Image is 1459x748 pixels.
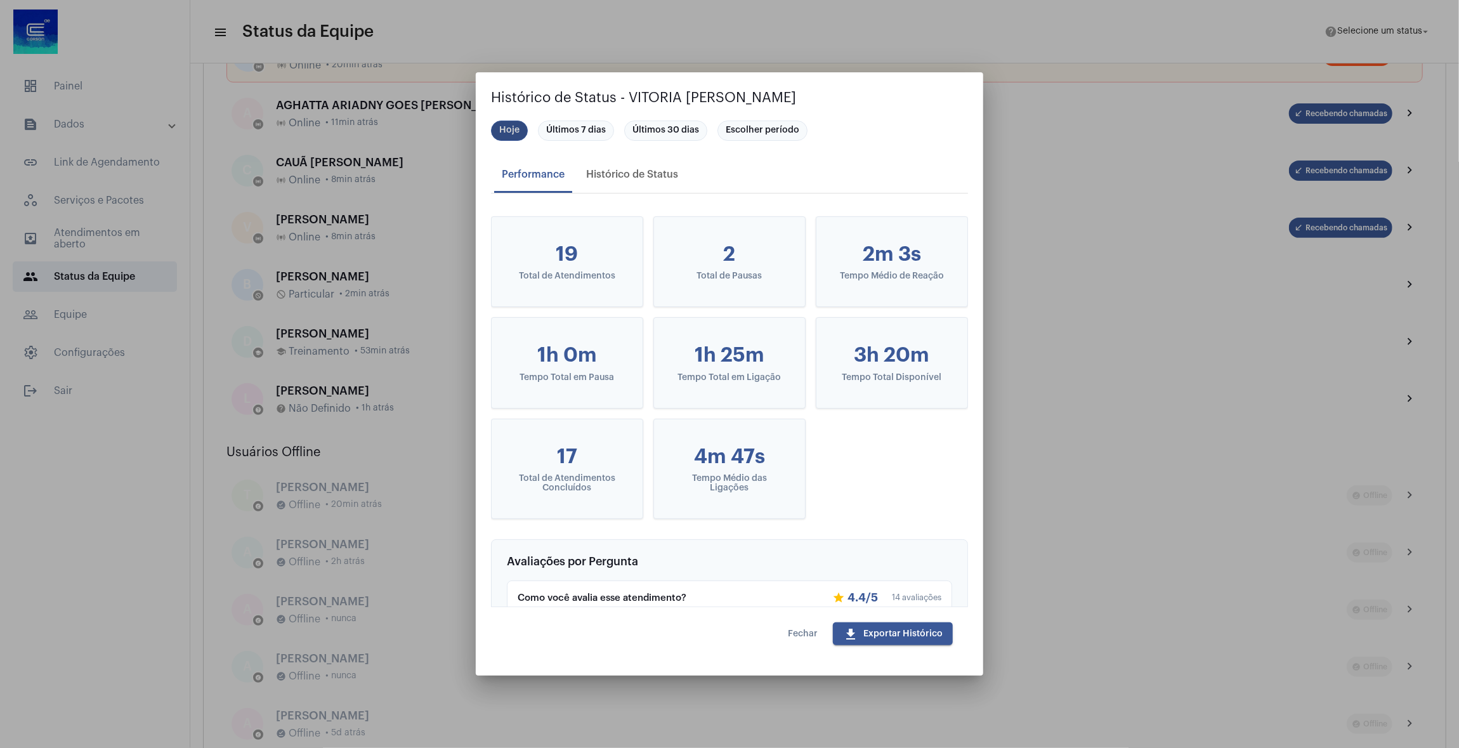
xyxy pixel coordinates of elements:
mat-chip: Escolher período [717,121,808,141]
div: Performance [502,169,565,180]
button: Fechar [778,622,828,645]
div: 1h 0m [512,343,622,367]
h2: Histórico de Status - VITORIA [PERSON_NAME] [491,88,968,108]
div: Tempo Total em Ligação [674,373,785,383]
mat-icon: download [843,627,858,642]
div: Total de Atendimentos Concluídos [512,474,622,493]
div: 17 [512,445,622,469]
mat-icon: star [832,591,845,604]
div: Tempo Médio de Reação [837,272,947,281]
div: Histórico de Status [586,169,678,180]
span: Exportar Histórico [843,629,943,638]
div: 2 [674,242,785,266]
mat-chip: Hoje [491,121,528,141]
div: Tempo Total Disponível [837,373,947,383]
div: 1h 25m [674,343,785,367]
mat-chip: Últimos 30 dias [624,121,707,141]
div: Total de Pausas [674,272,785,281]
div: Total de Atendimentos [512,272,622,281]
mat-chip-list: Seleção de período [491,118,968,143]
button: Exportar Histórico [833,622,953,645]
div: Tempo Total em Pausa [512,373,622,383]
div: 19 [512,242,622,266]
div: 14 avaliações [891,593,941,602]
div: 4m 47s [674,445,785,469]
h3: Avaliações por Pergunta [507,555,952,568]
div: Como você avalia esse atendimento? [518,593,822,603]
span: Fechar [788,629,818,638]
mat-chip: Últimos 7 dias [538,121,614,141]
div: 2m 3s [837,242,947,266]
div: Tempo Médio das Ligações [674,474,785,493]
div: 3h 20m [837,343,947,367]
span: 4.4/5 [847,591,878,604]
